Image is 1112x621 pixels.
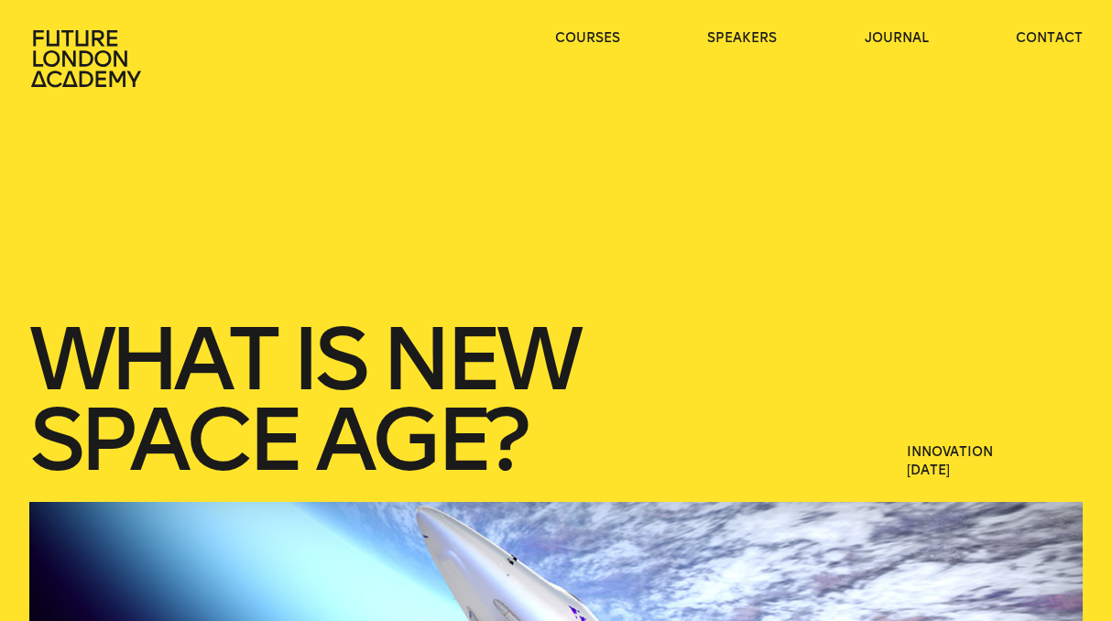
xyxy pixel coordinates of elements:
[865,29,929,48] a: journal
[907,462,1083,480] span: [DATE]
[907,444,993,460] a: Innovation
[1016,29,1083,48] a: contact
[29,319,848,480] h1: What is New Space Age?
[555,29,620,48] a: courses
[707,29,777,48] a: speakers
